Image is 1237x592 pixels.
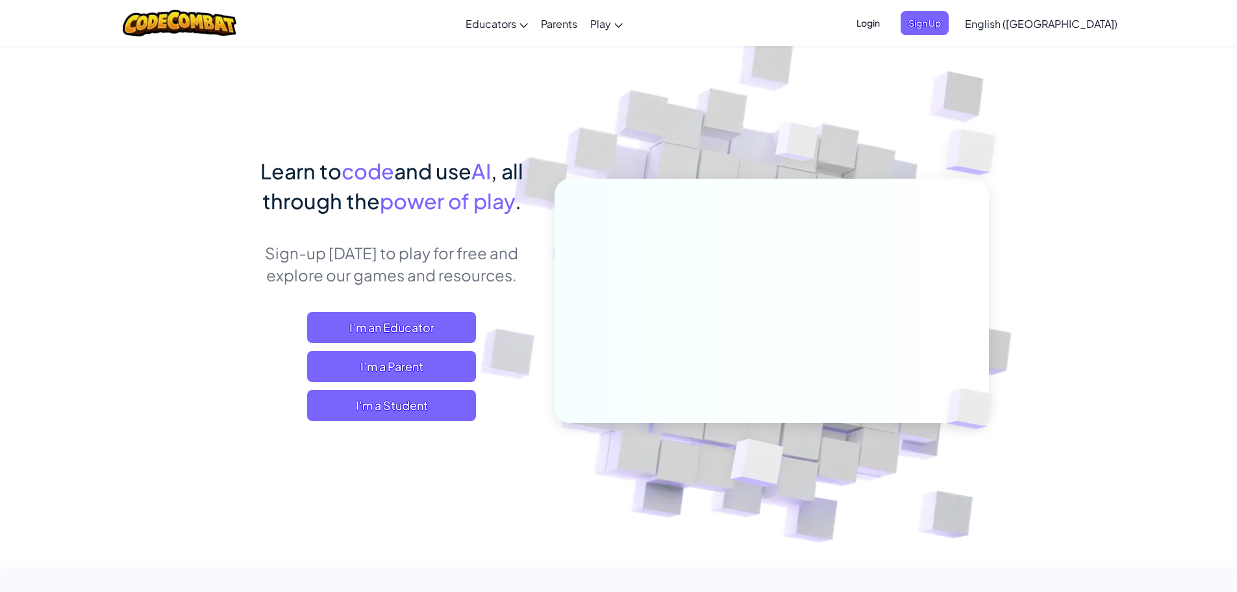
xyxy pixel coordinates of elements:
[925,361,1022,456] img: Overlap cubes
[307,390,476,421] button: I'm a Student
[260,158,342,184] span: Learn to
[534,6,584,41] a: Parents
[307,351,476,382] a: I'm a Parent
[123,10,236,36] img: CodeCombat logo
[380,188,515,214] span: power of play
[459,6,534,41] a: Educators
[342,158,394,184] span: code
[249,242,535,286] p: Sign-up [DATE] to play for free and explore our games and resources.
[307,312,476,343] a: I'm an Educator
[584,6,629,41] a: Play
[751,97,844,194] img: Overlap cubes
[698,411,814,519] img: Overlap cubes
[471,158,491,184] span: AI
[849,11,888,35] button: Login
[394,158,471,184] span: and use
[965,17,1118,31] span: English ([GEOGRAPHIC_DATA])
[919,97,1032,207] img: Overlap cubes
[515,188,521,214] span: .
[590,17,611,31] span: Play
[901,11,949,35] button: Sign Up
[466,17,516,31] span: Educators
[958,6,1124,41] a: English ([GEOGRAPHIC_DATA])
